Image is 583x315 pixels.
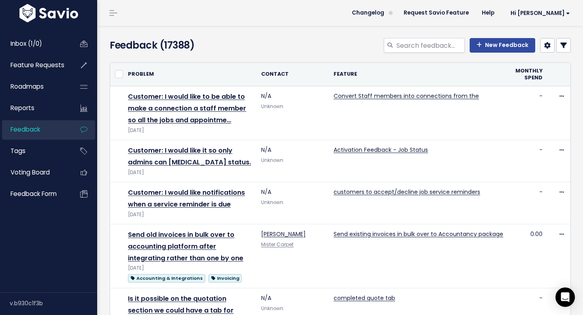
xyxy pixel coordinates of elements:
[128,273,205,283] a: Accounting & Integrations
[17,4,80,22] img: logo-white.9d6f32f41409.svg
[334,230,503,238] a: Send existing invoices in bulk over to Accountancy package
[128,92,246,125] a: Customer: I would like to be able to make a connection a staff member so all the jobs and appointme…
[2,142,67,160] a: Tags
[11,147,26,155] span: Tags
[396,38,465,53] input: Search feedback...
[110,38,255,53] h4: Feedback (17388)
[11,39,42,48] span: Inbox (1/0)
[2,56,67,74] a: Feature Requests
[334,294,395,302] a: completed quote tab
[128,264,251,272] div: [DATE]
[555,287,575,307] div: Open Intercom Messenger
[470,38,535,53] a: New Feedback
[128,274,205,283] span: Accounting & Integrations
[128,168,251,177] div: [DATE]
[261,305,283,312] span: Unknown
[261,241,294,248] a: Mister Carpet
[209,273,242,283] a: Invoicing
[10,293,97,314] div: v.b930c1f3b
[2,34,67,53] a: Inbox (1/0)
[352,10,384,16] span: Changelog
[11,104,34,112] span: Reports
[256,140,329,182] td: N/A
[11,82,44,91] span: Roadmaps
[2,185,67,203] a: Feedback form
[11,125,40,134] span: Feedback
[261,199,283,206] span: Unknown
[508,86,547,140] td: -
[261,103,283,110] span: Unknown
[508,182,547,224] td: -
[475,7,501,19] a: Help
[508,224,547,288] td: 0.00
[397,7,475,19] a: Request Savio Feature
[2,77,67,96] a: Roadmaps
[261,157,283,164] span: Unknown
[508,63,547,86] th: Monthly spend
[128,126,251,135] div: [DATE]
[2,120,67,139] a: Feedback
[256,182,329,224] td: N/A
[334,146,428,154] a: Activation Feedback - Job Status
[334,92,479,100] a: Convert Staff members into connections from the
[508,140,547,182] td: -
[11,168,50,177] span: Voting Board
[123,63,256,86] th: Problem
[11,61,64,69] span: Feature Requests
[256,86,329,140] td: N/A
[128,188,245,209] a: Customer: I would like notifications when a service reminder is due
[128,211,251,219] div: [DATE]
[209,274,242,283] span: Invoicing
[261,230,306,238] a: [PERSON_NAME]
[2,99,67,117] a: Reports
[128,146,251,167] a: Customer: I would like it so only admins can [MEDICAL_DATA] status.
[511,10,570,16] span: Hi [PERSON_NAME]
[329,63,508,86] th: Feature
[256,63,329,86] th: Contact
[128,230,243,263] a: Send old invoices in bulk over to accounting platform after integrating rather than one by one
[334,188,480,196] a: customers to accept/decline job service reminders
[2,163,67,182] a: Voting Board
[501,7,577,19] a: Hi [PERSON_NAME]
[11,189,57,198] span: Feedback form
